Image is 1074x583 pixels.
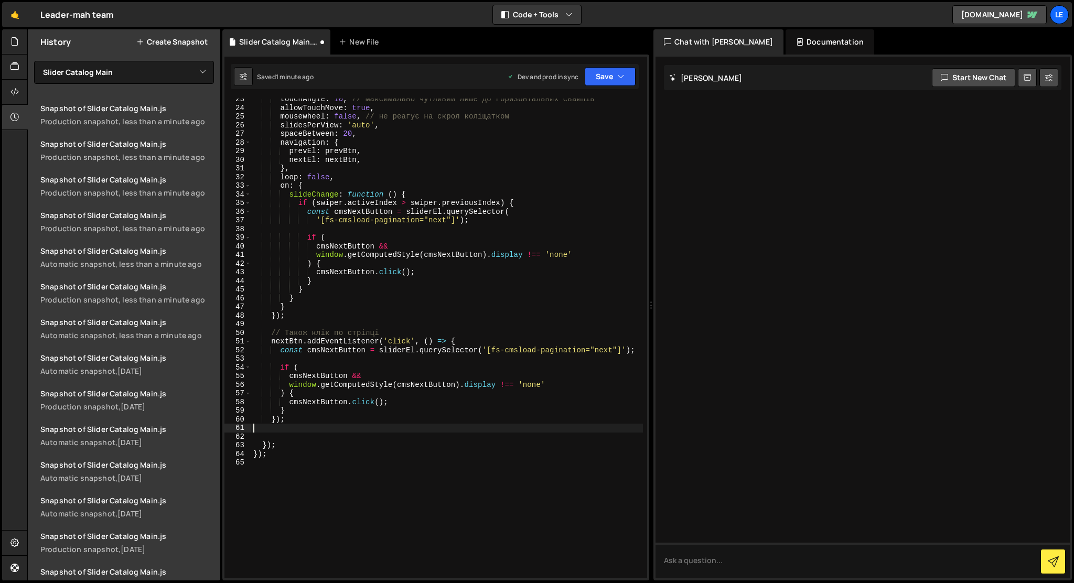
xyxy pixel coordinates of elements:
div: [DATE] [117,509,142,519]
div: 34 [224,190,251,199]
div: 35 [224,199,251,208]
div: 43 [224,268,251,277]
div: 37 [224,216,251,225]
div: Production snapshot, [40,402,214,412]
div: Snapshot of Slider Catalog Main.js [40,103,214,113]
div: Automatic snapshot, [40,509,214,519]
div: [DATE] [121,402,145,412]
div: 1 minute ago [276,72,314,81]
div: 39 [224,233,251,242]
div: 24 [224,104,251,113]
div: Chat with [PERSON_NAME] [653,29,783,55]
div: 30 [224,156,251,165]
div: 26 [224,121,251,130]
div: Automatic snapshot, less than a minute ago [40,330,214,340]
div: Snapshot of Slider Catalog Main.js [40,531,214,541]
div: 56 [224,381,251,390]
div: [DATE] [117,473,142,483]
button: Start new chat [932,68,1015,87]
div: Slider Catalog Main.js [239,37,318,47]
div: 33 [224,181,251,190]
div: Snapshot of Slider Catalog Main.js [40,175,214,185]
div: 65 [224,458,251,467]
div: Snapshot of Slider Catalog Main.js [40,353,214,363]
div: 38 [224,225,251,234]
div: Snapshot of Slider Catalog Main.js [40,424,214,434]
a: Snapshot of Slider Catalog Main.jsProduction snapshot, less than a minute ago [34,275,220,311]
div: 45 [224,285,251,294]
div: 36 [224,208,251,217]
div: 60 [224,415,251,424]
a: Snapshot of Slider Catalog Main.js Automatic snapshot,[DATE] [34,347,220,382]
div: 44 [224,277,251,286]
a: [DOMAIN_NAME] [952,5,1047,24]
div: Documentation [786,29,874,55]
div: 52 [224,346,251,355]
a: Snapshot of Slider Catalog Main.jsProduction snapshot, less than a minute ago [34,204,220,240]
div: Snapshot of Slider Catalog Main.js [40,139,214,149]
a: Snapshot of Slider Catalog Main.js Automatic snapshot,[DATE] [34,418,220,454]
div: [DATE] [117,366,142,376]
div: [DATE] [121,544,145,554]
div: Production snapshot, less than a minute ago [40,295,214,305]
div: 59 [224,406,251,415]
div: 57 [224,389,251,398]
div: 61 [224,424,251,433]
button: Save [585,67,636,86]
div: Snapshot of Slider Catalog Main.js [40,495,214,505]
div: Production snapshot, [40,544,214,554]
div: 27 [224,129,251,138]
a: Snapshot of Slider Catalog Main.js Automatic snapshot,[DATE] [34,454,220,489]
div: Production snapshot, less than a minute ago [40,188,214,198]
div: 64 [224,450,251,459]
a: Le [1050,5,1069,24]
div: 31 [224,164,251,173]
div: Snapshot of Slider Catalog Main.js [40,246,214,256]
div: Automatic snapshot, [40,473,214,483]
div: 47 [224,303,251,311]
div: 53 [224,354,251,363]
div: Automatic snapshot, [40,366,214,376]
div: Snapshot of Slider Catalog Main.js [40,388,214,398]
div: 54 [224,363,251,372]
div: New File [339,37,383,47]
div: 25 [224,112,251,121]
a: 🤙 [2,2,28,27]
div: 49 [224,320,251,329]
div: Production snapshot, less than a minute ago [40,116,214,126]
button: Code + Tools [493,5,581,24]
a: Snapshot of Slider Catalog Main.js Automatic snapshot,[DATE] [34,489,220,525]
div: 28 [224,138,251,147]
div: Dev and prod in sync [507,72,578,81]
div: 63 [224,441,251,450]
div: Leader-mah team [40,8,113,21]
div: Snapshot of Slider Catalog Main.js [40,460,214,470]
div: Snapshot of Slider Catalog Main.js [40,210,214,220]
div: 42 [224,260,251,268]
a: Snapshot of Slider Catalog Main.jsProduction snapshot, less than a minute ago [34,168,220,204]
div: [DATE] [117,437,142,447]
div: 48 [224,311,251,320]
div: 23 [224,95,251,104]
a: Snapshot of Slider Catalog Main.js Production snapshot,[DATE] [34,382,220,418]
div: 41 [224,251,251,260]
a: Snapshot of Slider Catalog Main.js Production snapshot,[DATE] [34,525,220,560]
div: 55 [224,372,251,381]
div: Production snapshot, less than a minute ago [40,152,214,162]
div: Automatic snapshot, [40,437,214,447]
div: 40 [224,242,251,251]
div: 32 [224,173,251,182]
div: Production snapshot, less than a minute ago [40,223,214,233]
button: Create Snapshot [136,38,208,46]
a: Snapshot of Slider Catalog Main.jsAutomatic snapshot, less than a minute ago [34,311,220,347]
a: Snapshot of Slider Catalog Main.jsAutomatic snapshot, less than a minute ago [34,240,220,275]
h2: [PERSON_NAME] [669,73,742,83]
div: Automatic snapshot, less than a minute ago [40,259,214,269]
a: Snapshot of Slider Catalog Main.jsProduction snapshot, less than a minute ago [34,133,220,168]
a: Snapshot of Slider Catalog Main.jsProduction snapshot, less than a minute ago [34,97,220,133]
div: 51 [224,337,251,346]
div: Snapshot of Slider Catalog Main.js [40,567,214,577]
div: 46 [224,294,251,303]
div: 50 [224,329,251,338]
